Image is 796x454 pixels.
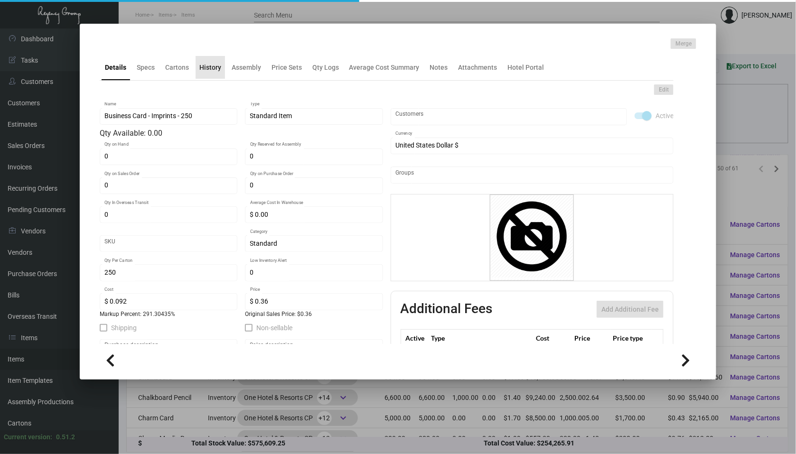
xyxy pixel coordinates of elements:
[656,110,674,121] span: Active
[199,63,221,73] div: History
[137,63,155,73] div: Specs
[654,84,674,95] button: Edit
[272,63,302,73] div: Price Sets
[395,113,622,120] input: Add new..
[4,432,52,442] div: Current version:
[401,330,429,346] th: Active
[56,432,75,442] div: 0.51.2
[312,63,339,73] div: Qty Logs
[232,63,261,73] div: Assembly
[659,86,669,94] span: Edit
[349,63,420,73] div: Average Cost Summary
[429,330,534,346] th: Type
[601,306,659,313] span: Add Additional Fee
[610,330,652,346] th: Price type
[256,322,292,334] span: Non-sellable
[105,63,126,73] div: Details
[111,322,137,334] span: Shipping
[100,128,383,139] div: Qty Available: 0.00
[459,63,497,73] div: Attachments
[671,38,696,49] button: Merge
[401,301,493,318] h2: Additional Fees
[430,63,448,73] div: Notes
[395,171,669,179] input: Add new..
[572,330,610,346] th: Price
[508,63,544,73] div: Hotel Portal
[534,330,572,346] th: Cost
[597,301,664,318] button: Add Additional Fee
[165,63,189,73] div: Cartons
[675,40,692,48] span: Merge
